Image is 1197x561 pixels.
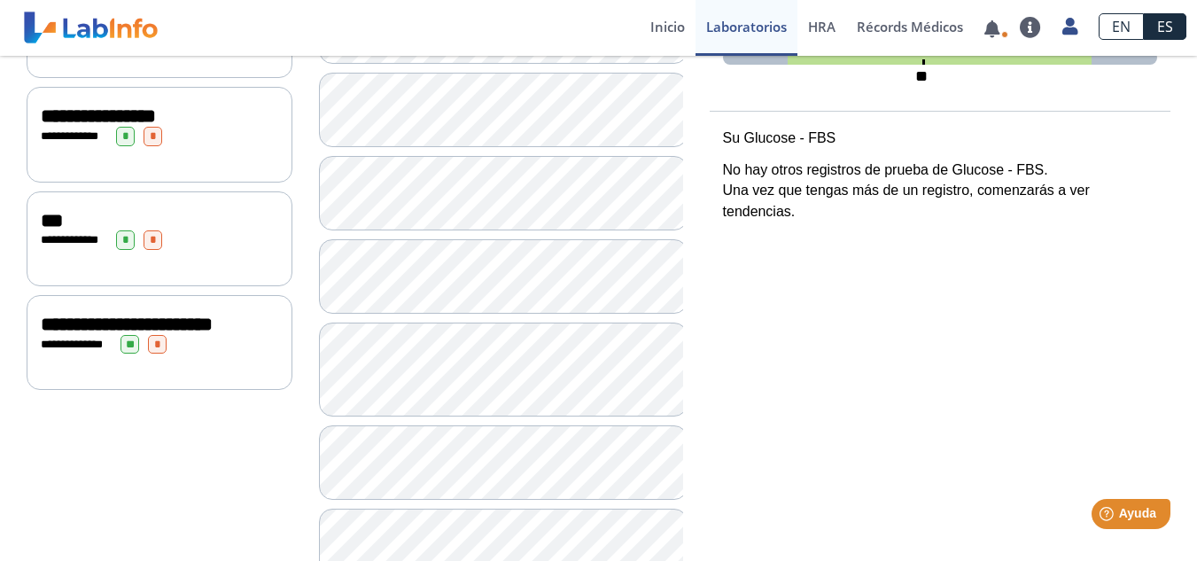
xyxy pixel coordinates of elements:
span: HRA [808,18,836,35]
iframe: Help widget launcher [1039,492,1178,542]
p: Su Glucose - FBS [723,128,1157,149]
a: EN [1099,13,1144,40]
p: No hay otros registros de prueba de Glucose - FBS. Una vez que tengas más de un registro, comenza... [723,160,1157,223]
a: ES [1144,13,1186,40]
